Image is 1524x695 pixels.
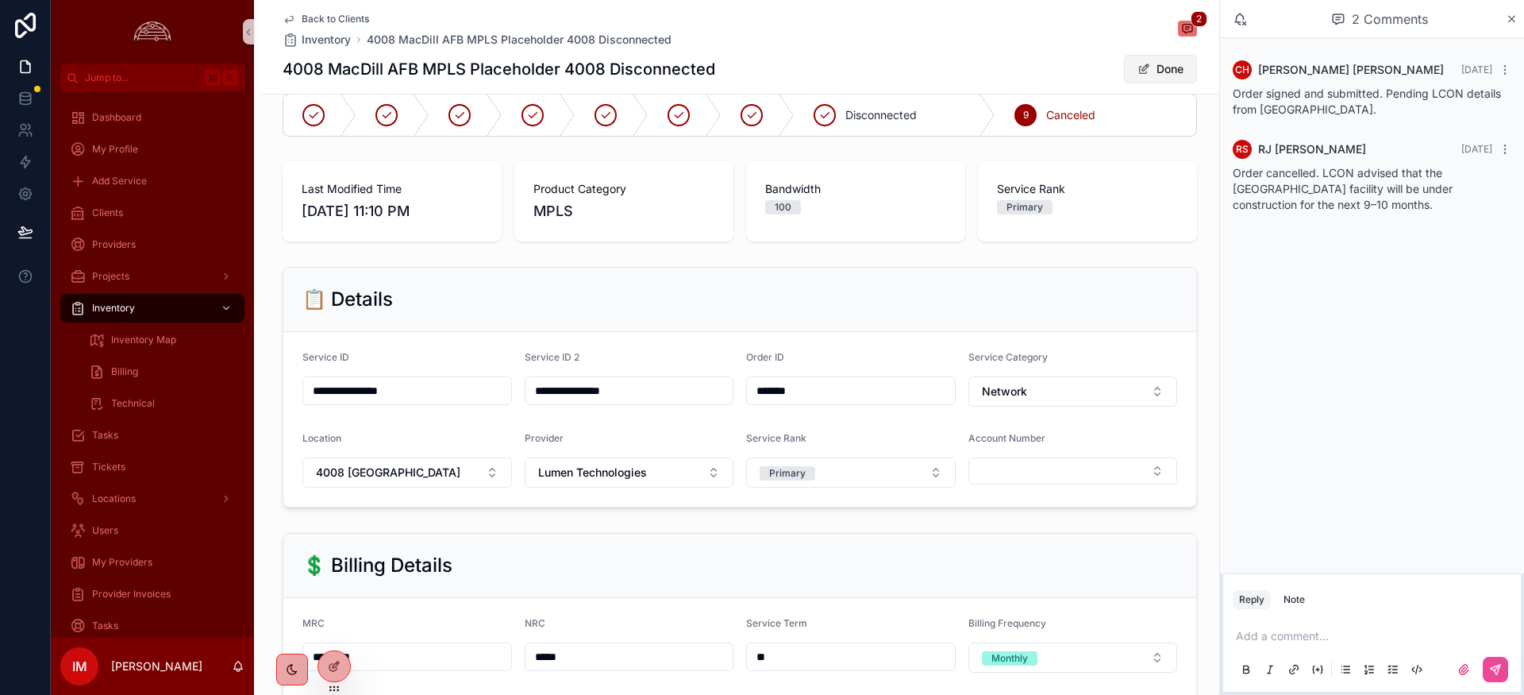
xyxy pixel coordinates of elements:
[92,556,152,569] span: My Providers
[92,270,129,283] span: Projects
[525,617,545,629] span: NRC
[1124,55,1197,83] button: Done
[92,461,125,473] span: Tickets
[1258,62,1444,78] span: [PERSON_NAME] [PERSON_NAME]
[1352,10,1428,29] span: 2 Comments
[845,107,917,123] span: Disconnected
[746,458,956,488] button: Select Button
[968,458,1178,485] button: Select Button
[60,64,244,92] button: Jump to...K
[85,71,198,84] span: Jump to...
[1178,21,1197,40] button: 2
[60,199,244,227] a: Clients
[60,230,244,259] a: Providers
[60,294,244,322] a: Inventory
[60,580,244,608] a: Provider Invoices
[92,175,147,187] span: Add Service
[775,200,791,214] div: 100
[283,58,715,80] h1: 4008 MacDill AFB MPLS Placeholder 4008 Disconnected
[60,548,244,577] a: My Providers
[302,553,452,578] h2: 💲 Billing Details
[525,351,579,363] span: Service ID 2
[1233,87,1501,116] span: Order signed and submitted. Pending LCON details from [GEOGRAPHIC_DATA].
[968,376,1178,407] button: Select Button
[1461,143,1492,155] span: [DATE]
[60,421,244,450] a: Tasks
[538,465,647,481] span: Lumen Technologies
[111,365,138,378] span: Billing
[302,287,393,312] h2: 📋 Details
[60,612,244,640] a: Tasks
[1258,141,1366,157] span: RJ [PERSON_NAME]
[302,617,325,629] span: MRC
[111,658,202,674] p: [PERSON_NAME]
[92,620,118,632] span: Tasks
[765,181,946,197] span: Bandwidth
[92,111,141,124] span: Dashboard
[997,181,1178,197] span: Service Rank
[533,200,573,222] span: MPLS
[525,458,734,488] button: Select Button
[1006,200,1043,214] div: Primary
[316,465,460,481] span: 4008 [GEOGRAPHIC_DATA]
[111,397,155,410] span: Technical
[72,657,87,676] span: IM
[60,453,244,481] a: Tickets
[92,429,118,442] span: Tasks
[1233,166,1453,211] span: Order cancelled. LCON advised that the [GEOGRAPHIC_DATA] facility will be under construction for ...
[283,32,351,48] a: Inventory
[302,432,341,444] span: Location
[1233,590,1271,609] button: Reply
[746,351,784,363] span: Order ID
[1046,107,1095,123] span: Canceled
[111,334,176,346] span: Inventory Map
[968,617,1046,629] span: Billing Frequency
[1236,143,1249,156] span: RS
[79,326,244,354] a: Inventory Map
[1461,64,1492,75] span: [DATE]
[1283,593,1305,606] div: Note
[991,651,1028,666] div: Monthly
[92,524,118,537] span: Users
[1023,109,1029,122] span: 9
[283,13,369,25] a: Back to Clients
[302,351,349,363] span: Service ID
[92,207,123,219] span: Clients
[302,181,483,197] span: Last Modified Time
[968,643,1178,673] button: Select Button
[92,588,171,600] span: Provider Invoices
[302,200,483,222] span: [DATE] 11:10 PM
[60,516,244,545] a: Users
[60,135,244,164] a: My Profile
[60,103,244,132] a: Dashboard
[968,432,1045,444] span: Account Number
[92,143,138,156] span: My Profile
[302,32,351,48] span: Inventory
[367,32,672,48] a: 4008 MacDill AFB MPLS Placeholder 4008 Disconnected
[60,167,244,195] a: Add Service
[92,238,136,251] span: Providers
[79,357,244,386] a: Billing
[302,13,369,25] span: Back to Clients
[968,351,1048,363] span: Service Category
[525,432,564,444] span: Provider
[92,302,135,315] span: Inventory
[1235,64,1249,76] span: CH
[60,485,244,513] a: Locations
[129,19,175,44] img: App logo
[60,262,244,291] a: Projects
[1277,590,1311,609] button: Note
[92,492,136,505] span: Locations
[51,92,254,638] div: scrollable content
[982,384,1027,400] span: Network
[533,181,714,197] span: Product Category
[1191,11,1207,27] span: 2
[746,617,807,629] span: Service Term
[746,432,806,444] span: Service Rank
[224,71,237,84] span: K
[302,458,512,488] button: Select Button
[79,389,244,418] a: Technical
[769,466,806,481] div: Primary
